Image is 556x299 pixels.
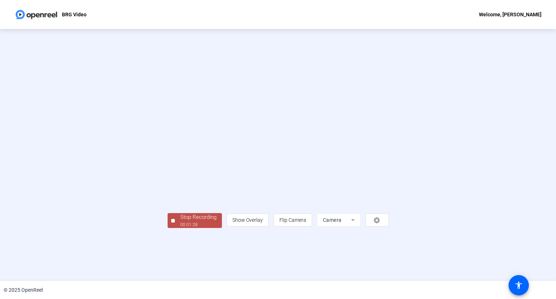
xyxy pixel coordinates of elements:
button: Flip Camera [274,213,312,227]
button: Stop Recording00:01:28 [168,213,222,228]
button: Show Overlay [227,213,269,227]
div: Welcome, [PERSON_NAME] [479,10,542,19]
div: 00:01:28 [180,221,216,228]
p: BRG Video [62,10,87,19]
div: Stop Recording [180,213,216,221]
span: Flip Camera [279,217,306,223]
img: OpenReel logo [14,7,58,22]
span: Show Overlay [232,217,263,223]
mat-icon: accessibility [514,281,523,290]
div: © 2025 OpenReel [4,286,43,294]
